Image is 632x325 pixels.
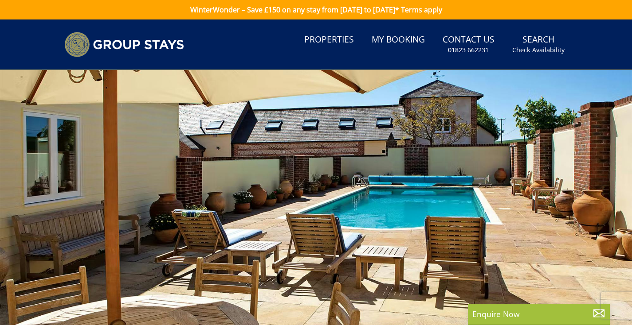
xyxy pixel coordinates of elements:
a: Properties [301,30,357,50]
a: Contact Us01823 662231 [439,30,498,59]
p: Enquire Now [472,308,605,320]
a: My Booking [368,30,428,50]
small: 01823 662231 [448,46,489,54]
small: Check Availability [512,46,565,54]
img: Group Stays [64,32,184,57]
a: SearchCheck Availability [509,30,568,59]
